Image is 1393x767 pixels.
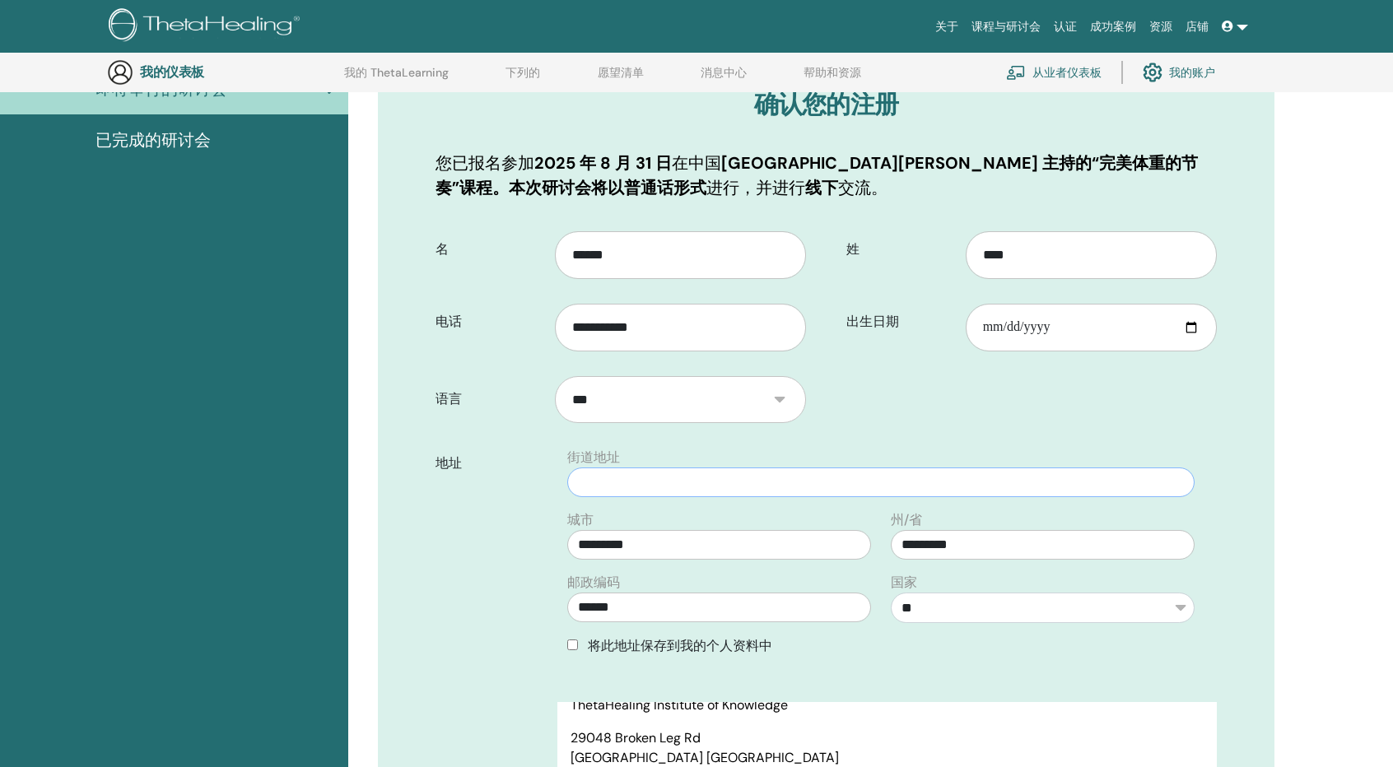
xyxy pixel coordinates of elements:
[436,152,534,174] font: 您已报名参加
[1179,12,1215,42] a: 店铺
[804,65,861,80] font: 帮助和资源
[688,152,721,174] font: 中国
[1054,20,1077,33] font: 认证
[1143,54,1215,91] a: 我的账户
[436,240,449,258] font: 名
[571,695,1204,715] p: ThetaHealing Institute of Knowledge
[1090,20,1136,33] font: 成功案例
[436,313,462,330] font: 电话
[598,66,644,92] a: 愿望清单
[140,63,204,81] font: 我的仪表板
[739,177,805,198] font: ，并进行
[891,574,917,591] font: 国家
[624,177,706,198] font: 普通话形式
[1143,12,1179,42] a: 资源
[344,65,449,80] font: 我的 ThetaLearning
[567,574,620,591] font: 邮政编码
[721,152,898,174] font: [GEOGRAPHIC_DATA]
[344,66,449,92] a: 我的 ThetaLearning
[1047,12,1083,42] a: 认证
[805,177,838,198] font: 线下
[935,20,958,33] font: 关于
[96,129,211,151] font: 已完成的研讨会
[1169,66,1215,81] font: 我的账户
[1006,54,1102,91] a: 从业者仪表板
[96,78,227,100] font: 即将举行的研讨会
[1083,12,1143,42] a: 成功案例
[534,152,672,174] font: 2025 年 8 月 31 日
[1186,20,1209,33] font: 店铺
[965,12,1047,42] a: 课程与研讨会
[672,152,688,174] font: 在
[929,12,965,42] a: 关于
[706,177,739,198] font: 进行
[804,66,861,92] a: 帮助和资源
[436,390,462,407] font: 语言
[109,8,305,45] img: logo.png
[1032,66,1102,81] font: 从业者仪表板
[505,65,540,80] font: 下列的
[701,65,747,80] font: 消息中心
[846,313,899,330] font: 出生日期
[505,66,540,92] a: 下列的
[588,637,772,654] font: 将此地址保存到我的个人资料中
[891,511,922,528] font: 州/省
[567,449,620,466] font: 街道地址
[1149,20,1172,33] font: 资源
[754,88,898,120] font: 确认您的注册
[838,177,888,198] font: 交流。
[971,20,1041,33] font: 课程与研讨会
[598,65,644,80] font: 愿望清单
[436,454,462,472] font: 地址
[846,240,860,258] font: 姓
[701,66,747,92] a: 消息中心
[567,511,594,528] font: 城市
[1006,65,1026,80] img: chalkboard-teacher.svg
[1143,58,1162,86] img: cog.svg
[107,59,133,86] img: generic-user-icon.jpg
[571,728,1204,748] p: 29048 Broken Leg Rd
[436,152,1198,198] font: [PERSON_NAME] 主持的“完美体重的节奏”课程。本次研讨会将以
